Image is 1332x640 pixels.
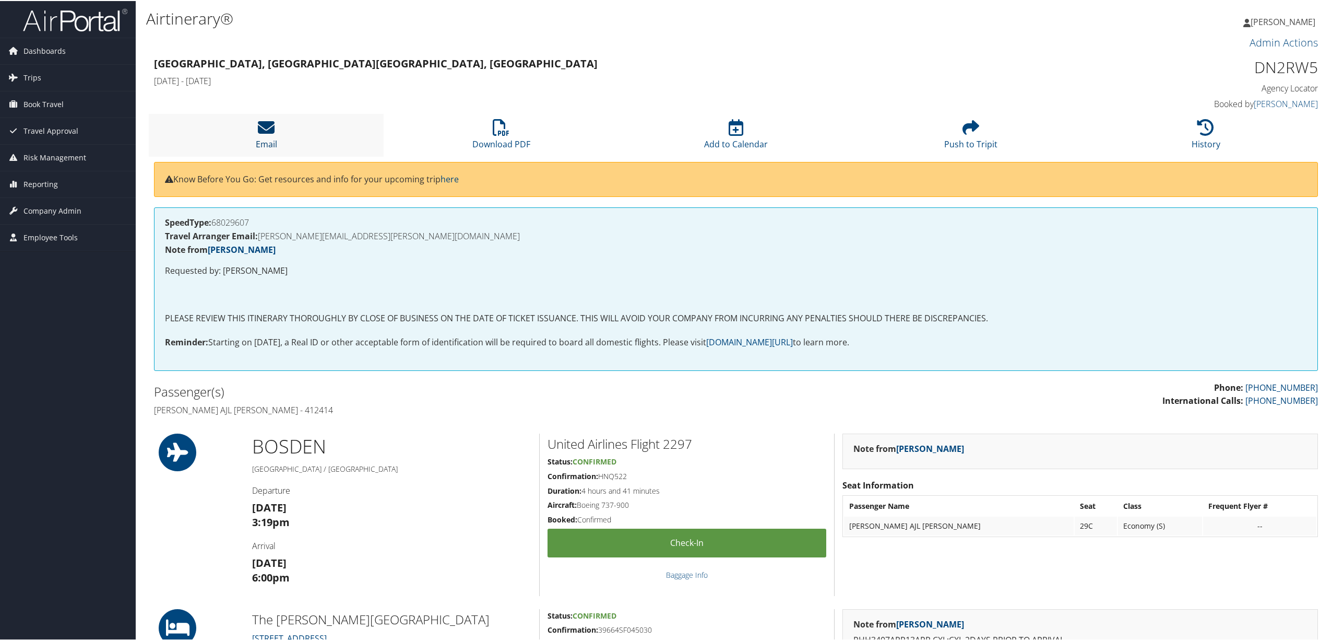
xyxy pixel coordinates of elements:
[1251,15,1315,27] span: [PERSON_NAME]
[1243,5,1326,37] a: [PERSON_NAME]
[252,463,531,473] h5: [GEOGRAPHIC_DATA] / [GEOGRAPHIC_DATA]
[1039,82,1318,93] h4: Agency Locator
[548,624,826,634] h5: 39664SF045030
[1245,381,1318,392] a: [PHONE_NUMBER]
[23,7,127,31] img: airportal-logo.png
[154,403,728,415] h4: [PERSON_NAME] ajl [PERSON_NAME] - 412414
[165,263,1307,277] p: Requested by: [PERSON_NAME]
[853,442,964,453] strong: Note from
[23,90,64,117] span: Book Travel
[548,610,573,620] strong: Status:
[165,172,1307,185] p: Know Before You Go: Get resources and info for your upcoming trip
[252,514,290,528] strong: 3:19pm
[165,335,1307,348] p: Starting on [DATE], a Real ID or other acceptable form of identification will be required to boar...
[548,499,826,509] h5: Boeing 737-900
[896,618,964,629] a: [PERSON_NAME]
[548,434,826,452] h2: United Airlines Flight 2297
[548,499,577,509] strong: Aircraft:
[548,456,573,466] strong: Status:
[165,231,1307,239] h4: [PERSON_NAME][EMAIL_ADDRESS][PERSON_NAME][DOMAIN_NAME]
[1075,516,1117,534] td: 29C
[23,224,78,250] span: Employee Tools
[165,216,211,227] strong: SpeedType:
[548,514,826,524] h5: Confirmed
[252,569,290,584] strong: 6:00pm
[1208,520,1311,530] div: --
[165,311,1307,324] p: PLEASE REVIEW THIS ITINERARY THOROUGHLY BY CLOSE OF BUSINESS ON THE DATE OF TICKET ISSUANCE. THIS...
[548,528,826,556] a: Check-in
[23,170,58,196] span: Reporting
[154,55,598,69] strong: [GEOGRAPHIC_DATA], [GEOGRAPHIC_DATA] [GEOGRAPHIC_DATA], [GEOGRAPHIC_DATA]
[573,610,616,620] span: Confirmed
[252,433,531,459] h1: BOS DEN
[252,539,531,551] h4: Arrival
[1162,394,1243,405] strong: International Calls:
[23,117,78,143] span: Travel Approval
[23,144,86,170] span: Risk Management
[154,74,1023,86] h4: [DATE] - [DATE]
[472,124,530,149] a: Download PDF
[1118,516,1203,534] td: Economy (S)
[1250,34,1318,49] a: Admin Actions
[252,610,531,627] h2: The [PERSON_NAME][GEOGRAPHIC_DATA]
[1118,496,1203,515] th: Class
[165,229,258,241] strong: Travel Arranger Email:
[23,197,81,223] span: Company Admin
[1039,97,1318,109] h4: Booked by
[165,217,1307,226] h4: 68029607
[704,124,768,149] a: Add to Calendar
[23,37,66,63] span: Dashboards
[441,172,459,184] a: here
[853,618,964,629] strong: Note from
[666,569,708,579] a: Baggage Info
[1214,381,1243,392] strong: Phone:
[548,514,577,523] strong: Booked:
[1192,124,1220,149] a: History
[548,624,598,634] strong: Confirmation:
[208,243,276,254] a: [PERSON_NAME]
[548,470,598,480] strong: Confirmation:
[706,335,793,347] a: [DOMAIN_NAME][URL]
[1075,496,1117,515] th: Seat
[165,335,208,347] strong: Reminder:
[154,382,728,400] h2: Passenger(s)
[252,555,287,569] strong: [DATE]
[146,7,933,29] h1: Airtinerary®
[252,484,531,495] h4: Departure
[896,442,964,453] a: [PERSON_NAME]
[256,124,277,149] a: Email
[1254,97,1318,109] a: [PERSON_NAME]
[842,479,914,490] strong: Seat Information
[1039,55,1318,77] h1: DN2RW5
[252,499,287,514] strong: [DATE]
[165,243,276,254] strong: Note from
[23,64,41,90] span: Trips
[1203,496,1316,515] th: Frequent Flyer #
[573,456,616,466] span: Confirmed
[1245,394,1318,405] a: [PHONE_NUMBER]
[548,470,826,481] h5: HNQ522
[548,485,826,495] h5: 4 hours and 41 minutes
[844,516,1074,534] td: [PERSON_NAME] AJL [PERSON_NAME]
[548,485,581,495] strong: Duration:
[844,496,1074,515] th: Passenger Name
[944,124,997,149] a: Push to Tripit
